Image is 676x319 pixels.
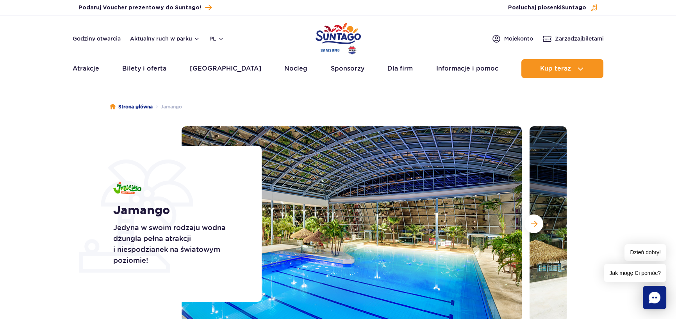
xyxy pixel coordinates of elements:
img: Jamango [113,182,141,194]
a: Park of Poland [316,19,361,55]
span: Jak mogę Ci pomóc? [604,264,666,282]
a: Strona główna [110,103,153,111]
span: Podaruj Voucher prezentowy do Suntago! [78,4,201,12]
a: Nocleg [284,59,307,78]
button: Następny slajd [524,214,543,233]
span: Moje konto [504,35,533,43]
li: Jamango [153,103,182,111]
h1: Jamango [113,204,244,218]
p: Jedyna w swoim rodzaju wodna dżungla pełna atrakcji i niespodzianek na światowym poziomie! [113,222,244,266]
a: Podaruj Voucher prezentowy do Suntago! [78,2,212,13]
button: pl [209,35,224,43]
a: [GEOGRAPHIC_DATA] [190,59,261,78]
span: Suntago [562,5,586,11]
div: Chat [643,286,666,309]
a: Godziny otwarcia [73,35,121,43]
button: Kup teraz [521,59,603,78]
a: Bilety i oferta [122,59,166,78]
a: Mojekonto [492,34,533,43]
button: Aktualny ruch w parku [130,35,200,42]
button: Posłuchaj piosenkiSuntago [508,4,598,12]
span: Dzień dobry! [624,244,666,261]
span: Kup teraz [540,65,571,72]
a: Informacje i pomoc [436,59,498,78]
a: Atrakcje [73,59,99,78]
span: Posłuchaj piosenki [508,4,586,12]
a: Zarządzajbiletami [542,34,604,43]
span: Zarządzaj biletami [555,35,604,43]
a: Dla firm [387,59,413,78]
a: Sponsorzy [331,59,364,78]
